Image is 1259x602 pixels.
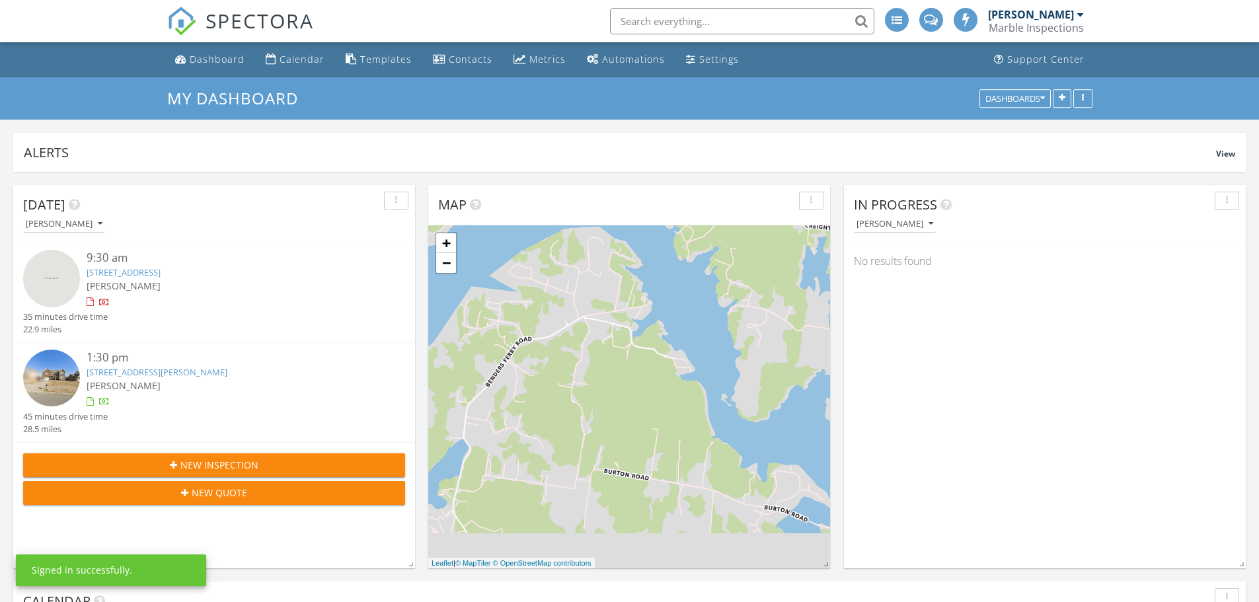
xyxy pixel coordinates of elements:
[87,266,161,278] a: [STREET_ADDRESS]
[167,18,314,46] a: SPECTORA
[23,250,80,307] img: streetview
[87,366,227,378] a: [STREET_ADDRESS][PERSON_NAME]
[681,48,744,72] a: Settings
[23,481,405,505] button: New Quote
[432,559,453,567] a: Leaflet
[436,253,456,273] a: Zoom out
[190,53,245,65] div: Dashboard
[23,350,405,435] a: 1:30 pm [STREET_ADDRESS][PERSON_NAME] [PERSON_NAME] 45 minutes drive time 28.5 miles
[854,215,936,233] button: [PERSON_NAME]
[428,558,595,569] div: |
[87,350,373,366] div: 1:30 pm
[167,7,196,36] img: The Best Home Inspection Software - Spectora
[24,143,1216,161] div: Alerts
[428,48,498,72] a: Contacts
[206,7,314,34] span: SPECTORA
[699,53,739,65] div: Settings
[23,250,405,336] a: 9:30 am [STREET_ADDRESS] [PERSON_NAME] 35 minutes drive time 22.9 miles
[1007,53,1085,65] div: Support Center
[260,48,330,72] a: Calendar
[989,48,1090,72] a: Support Center
[508,48,571,72] a: Metrics
[857,219,933,229] div: [PERSON_NAME]
[602,53,665,65] div: Automations
[23,196,65,213] span: [DATE]
[988,8,1074,21] div: [PERSON_NAME]
[26,219,102,229] div: [PERSON_NAME]
[87,250,373,266] div: 9:30 am
[989,21,1084,34] div: Marble Inspections
[167,87,309,109] a: My Dashboard
[360,53,412,65] div: Templates
[23,215,105,233] button: [PERSON_NAME]
[985,94,1045,103] div: Dashboards
[170,48,250,72] a: Dashboard
[1216,148,1235,159] span: View
[23,453,405,477] button: New Inspection
[438,196,467,213] span: Map
[23,410,108,423] div: 45 minutes drive time
[192,486,247,500] span: New Quote
[23,311,108,323] div: 35 minutes drive time
[455,559,491,567] a: © MapTiler
[844,243,1246,279] div: No results found
[180,458,258,472] span: New Inspection
[280,53,324,65] div: Calendar
[23,423,108,435] div: 28.5 miles
[340,48,417,72] a: Templates
[23,323,108,336] div: 22.9 miles
[854,196,937,213] span: In Progress
[582,48,670,72] a: Automations (Advanced)
[32,564,132,577] div: Signed in successfully.
[449,53,492,65] div: Contacts
[436,233,456,253] a: Zoom in
[23,350,80,406] img: streetview
[87,379,161,392] span: [PERSON_NAME]
[87,280,161,292] span: [PERSON_NAME]
[529,53,566,65] div: Metrics
[610,8,874,34] input: Search everything...
[493,559,591,567] a: © OpenStreetMap contributors
[979,89,1051,108] button: Dashboards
